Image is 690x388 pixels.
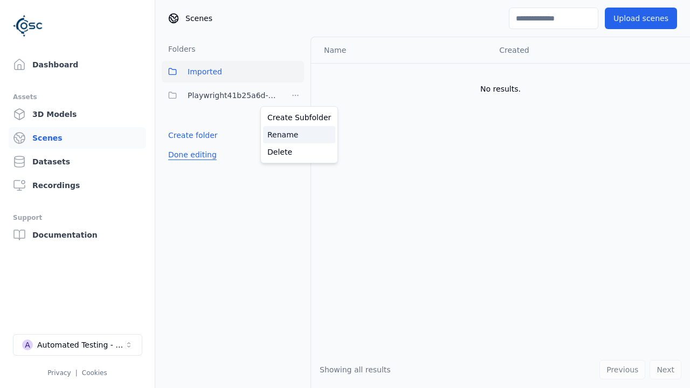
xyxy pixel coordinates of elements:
[263,143,335,161] a: Delete
[263,126,335,143] a: Rename
[263,109,335,126] a: Create Subfolder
